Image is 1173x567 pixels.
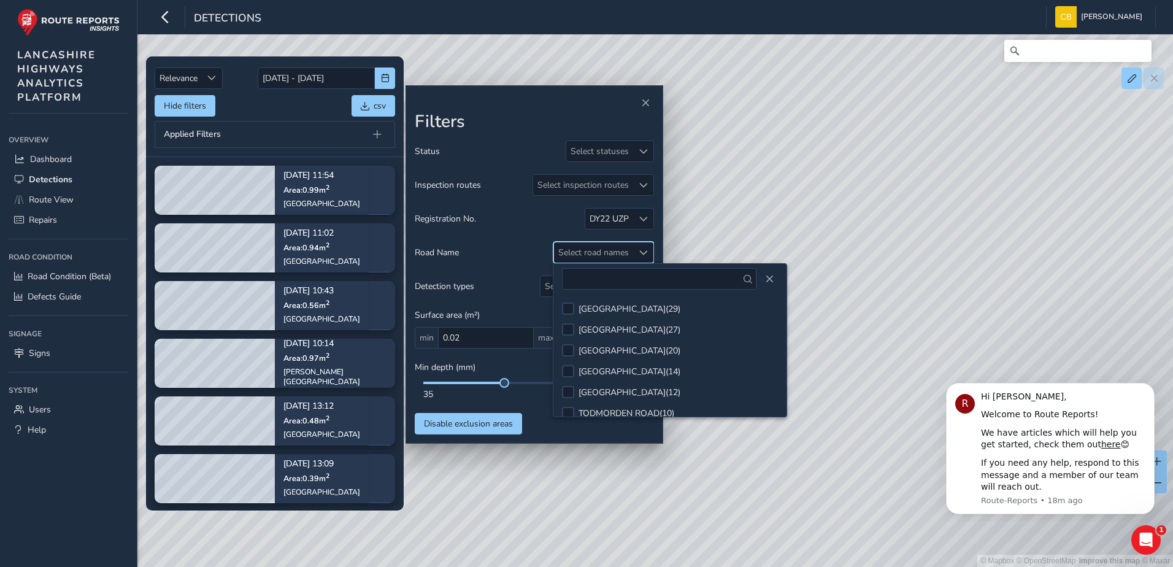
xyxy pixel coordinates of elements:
[283,300,329,310] span: Area: 0.56 m
[155,95,215,117] button: Hide filters
[928,372,1173,522] iframe: Intercom notifications message
[9,190,128,210] a: Route View
[194,10,261,28] span: Detections
[283,353,329,363] span: Area: 0.97 m
[283,199,360,209] div: [GEOGRAPHIC_DATA]
[283,229,360,238] p: [DATE] 11:02
[326,414,329,423] sup: 2
[579,407,674,419] div: TODMORDEN ROAD ( 10 )
[326,351,329,360] sup: 2
[9,149,128,169] a: Dashboard
[1081,6,1142,28] span: [PERSON_NAME]
[29,174,72,185] span: Detections
[202,68,222,88] div: Sort by Date
[415,112,654,133] h2: Filters
[1055,6,1077,28] img: diamond-layout
[566,141,633,161] div: Select statuses
[283,403,360,411] p: [DATE] 13:12
[415,179,481,191] span: Inspection routes
[164,130,221,139] span: Applied Filters
[326,241,329,250] sup: 2
[9,287,128,307] a: Defects Guide
[415,213,476,225] span: Registration No.
[155,68,202,88] span: Relevance
[9,131,128,149] div: Overview
[415,247,459,258] span: Road Name
[29,194,74,206] span: Route View
[590,213,629,225] div: DY22 UZP
[9,169,128,190] a: Detections
[283,340,387,349] p: [DATE] 10:14
[540,276,633,296] div: Select detection types
[1055,6,1147,28] button: [PERSON_NAME]
[579,303,680,315] div: [GEOGRAPHIC_DATA] ( 29 )
[9,266,128,287] a: Road Condition (Beta)
[17,48,96,104] span: LANCASHIRE HIGHWAYS ANALYTICS PLATFORM
[28,271,111,282] span: Road Condition (Beta)
[9,399,128,420] a: Users
[9,381,128,399] div: System
[1131,525,1161,555] iframe: Intercom live chat
[326,471,329,480] sup: 2
[415,145,440,157] span: Status
[579,387,680,398] div: [GEOGRAPHIC_DATA] ( 12 )
[1004,40,1152,62] input: Search
[283,287,360,296] p: [DATE] 10:43
[533,175,633,195] div: Select inspection routes
[352,95,395,117] button: csv
[579,324,680,336] div: [GEOGRAPHIC_DATA] ( 27 )
[1156,525,1166,535] span: 1
[415,361,475,373] span: Min depth (mm)
[579,366,680,377] div: [GEOGRAPHIC_DATA] ( 14 )
[29,404,51,415] span: Users
[283,487,360,497] div: [GEOGRAPHIC_DATA]
[9,210,128,230] a: Repairs
[326,298,329,307] sup: 2
[326,183,329,192] sup: 2
[9,420,128,440] a: Help
[30,153,72,165] span: Dashboard
[283,314,360,324] div: [GEOGRAPHIC_DATA]
[534,327,558,349] span: max
[9,343,128,363] a: Signs
[283,473,329,484] span: Area: 0.39 m
[9,325,128,343] div: Signage
[554,242,633,263] div: Select road names
[761,271,778,288] button: Close
[438,327,534,349] input: 0
[423,388,645,400] div: 35
[283,415,329,426] span: Area: 0.48 m
[29,214,57,226] span: Repairs
[579,345,680,357] div: [GEOGRAPHIC_DATA] ( 20 )
[415,280,474,292] span: Detection types
[9,248,128,266] div: Road Condition
[283,172,360,180] p: [DATE] 11:54
[415,327,438,349] span: min
[283,367,387,387] div: [PERSON_NAME][GEOGRAPHIC_DATA]
[637,94,654,112] button: Close
[415,413,522,434] button: Disable exclusion areas
[28,291,81,303] span: Defects Guide
[415,309,480,321] span: Surface area (m²)
[28,424,46,436] span: Help
[17,9,120,36] img: rr logo
[283,185,329,195] span: Area: 0.99 m
[374,100,386,112] span: csv
[283,460,360,469] p: [DATE] 13:09
[283,242,329,253] span: Area: 0.94 m
[283,256,360,266] div: [GEOGRAPHIC_DATA]
[29,347,50,359] span: Signs
[283,430,360,439] div: [GEOGRAPHIC_DATA]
